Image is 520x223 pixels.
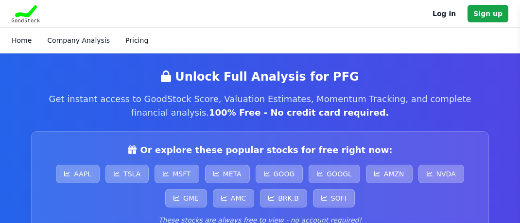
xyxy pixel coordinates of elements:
a: GME [165,189,207,207]
h2: Unlock Full Analysis for PFG [31,69,489,85]
a: GOOGL [309,165,360,183]
a: BRK.B [260,189,307,207]
span: 100% Free - No credit card required. [209,107,389,118]
a: Home [12,36,32,44]
p: Get instant access to GoodStock Score, Valuation Estimates, Momentum Tracking, and complete finan... [31,92,489,120]
a: AAPL [56,165,100,183]
a: TSLA [105,165,149,183]
a: SOFI [313,189,355,207]
a: META [205,165,250,183]
img: Goodstock Logo [12,5,40,22]
a: Sign up [468,5,508,22]
a: Log in [433,8,456,19]
a: AMC [213,189,254,207]
a: NVDA [418,165,464,183]
a: AMZN [366,165,413,183]
a: Pricing [125,36,148,44]
a: MSFT [155,165,199,183]
a: GOOG [256,165,303,183]
a: Company Analysis [47,36,110,44]
span: Or explore these popular stocks for free right now: [140,143,393,157]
